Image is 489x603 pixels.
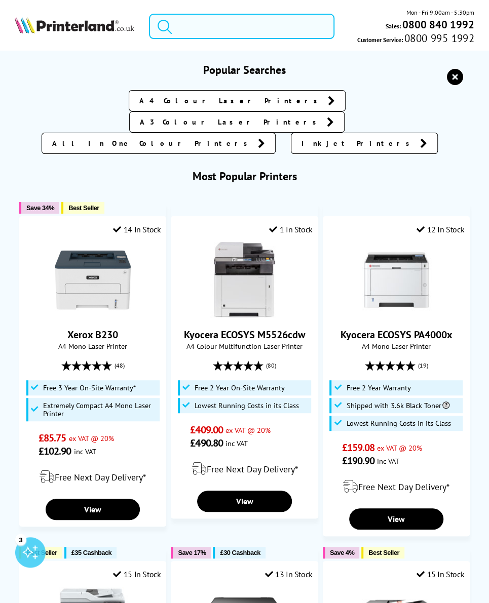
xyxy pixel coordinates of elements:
[403,33,474,43] span: 0800 995 1992
[15,63,474,77] h3: Popular Searches
[302,138,415,148] span: Inkjet Printers
[401,20,474,29] a: 0800 840 1992
[71,549,111,556] span: £35 Cashback
[129,111,345,133] a: A3 Colour Laser Printers
[39,445,71,458] span: £102.90
[265,569,312,579] div: 13 In Stock
[340,328,452,341] a: Kyocera ECOSYS PA4000x
[266,356,276,375] span: (80)
[342,441,375,454] span: £159.08
[402,18,474,31] b: 0800 840 1992
[213,547,265,558] button: £30 Cashback
[357,33,474,45] span: Customer Service:
[417,224,464,234] div: 12 In Stock
[43,401,157,418] span: Extremely Compact A4 Mono Laser Printer
[68,433,114,443] span: ex VAT @ 20%
[349,508,443,530] a: View
[184,328,305,341] a: Kyocera ECOSYS M5526cdw
[39,431,66,445] span: £85.75
[43,384,136,392] span: Free 3 Year On-Site Warranty*
[55,310,131,320] a: Xerox B230
[113,224,161,234] div: 14 In Stock
[171,547,211,558] button: Save 17%
[328,341,464,351] span: A4 Mono Laser Printer
[225,438,248,448] span: inc VAT
[206,242,282,318] img: Kyocera ECOSYS M5526cdw
[386,21,401,31] span: Sales:
[328,472,464,501] div: modal_delivery
[52,138,253,148] span: All In One Colour Printers
[140,117,322,127] span: A3 Colour Laser Printers
[346,401,449,410] span: Shipped with 3.6k Black Toner
[417,569,464,579] div: 15 In Stock
[68,204,99,212] span: Best Seller
[67,328,118,341] a: Xerox B230
[225,425,271,435] span: ex VAT @ 20%
[330,549,354,556] span: Save 4%
[15,534,26,545] div: 3
[129,90,346,111] a: A4 Colour Laser Printers
[74,447,96,456] span: inc VAT
[190,436,223,450] span: £490.80
[368,549,399,556] span: Best Seller
[178,549,206,556] span: Save 17%
[176,455,312,483] div: modal_delivery
[26,204,54,212] span: Save 34%
[377,456,399,466] span: inc VAT
[115,356,125,375] span: (48)
[25,463,161,491] div: modal_delivery
[197,491,291,512] a: View
[15,169,474,183] h3: Most Popular Printers
[206,310,282,320] a: Kyocera ECOSYS M5526cdw
[377,443,422,453] span: ex VAT @ 20%
[342,454,375,467] span: £190.90
[113,569,161,579] div: 15 In Stock
[19,202,59,214] button: Save 34%
[358,310,434,320] a: Kyocera ECOSYS PA4000x
[149,14,335,39] input: Search product or bra
[139,96,323,106] span: A4 Colour Laser Printers
[61,202,104,214] button: Best Seller
[64,547,117,558] button: £35 Cashback
[26,549,57,556] span: Best Seller
[269,224,313,234] div: 1 In Stock
[190,423,223,436] span: £409.00
[346,384,410,392] span: Free 2 Year Warranty
[195,384,285,392] span: Free 2 Year On-Site Warranty
[55,242,131,318] img: Xerox B230
[195,401,299,410] span: Lowest Running Costs in its Class
[291,133,438,154] a: Inkjet Printers
[15,17,134,33] img: Printerland Logo
[15,17,134,35] a: Printerland Logo
[358,242,434,318] img: Kyocera ECOSYS PA4000x
[406,8,474,17] span: Mon - Fri 9:00am - 5:30pm
[323,547,359,558] button: Save 4%
[346,419,450,427] span: Lowest Running Costs in its Class
[42,133,276,154] a: All In One Colour Printers
[361,547,404,558] button: Best Seller
[25,341,161,351] span: A4 Mono Laser Printer
[418,356,428,375] span: (19)
[176,341,312,351] span: A4 Colour Multifunction Laser Printer
[220,549,260,556] span: £30 Cashback
[46,499,140,520] a: View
